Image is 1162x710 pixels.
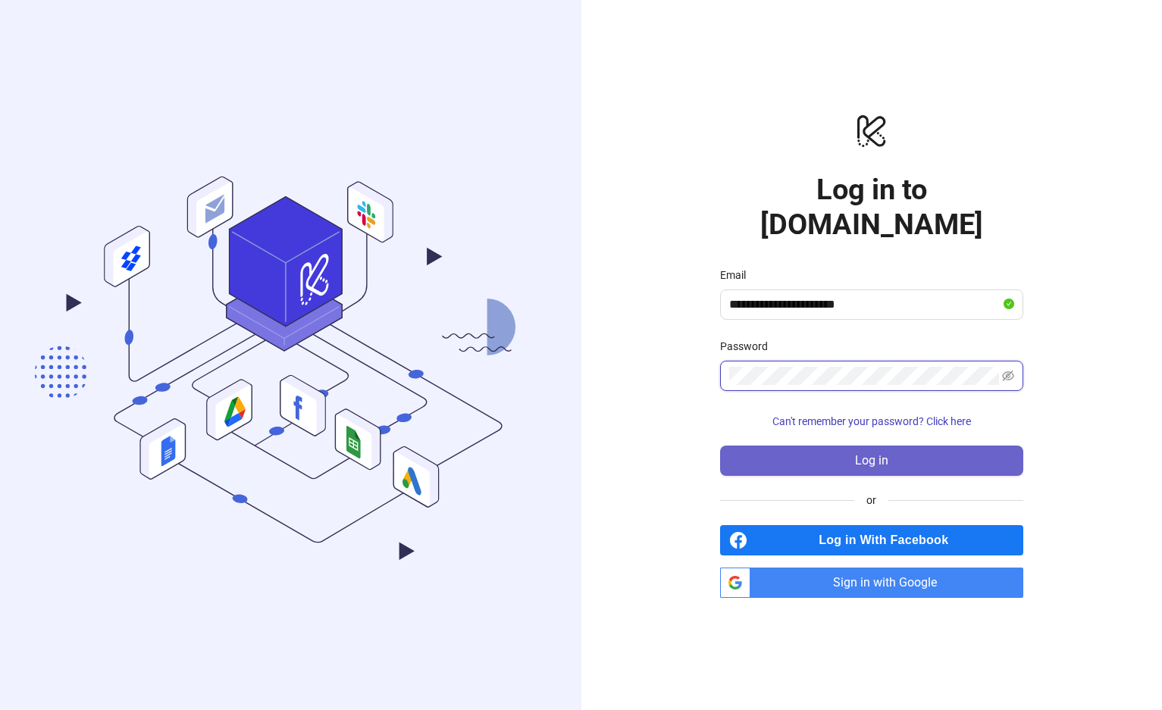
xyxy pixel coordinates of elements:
label: Email [720,267,756,283]
span: eye-invisible [1002,370,1014,382]
span: Log in With Facebook [753,525,1023,555]
h1: Log in to [DOMAIN_NAME] [720,173,1023,242]
label: Password [720,338,778,355]
a: Sign in with Google [720,568,1023,598]
input: Email [729,296,1001,314]
a: Log in With Facebook [720,525,1023,555]
a: Can't remember your password? Click here [720,415,1023,427]
span: Sign in with Google [756,568,1023,598]
input: Password [729,367,999,385]
span: Log in [855,454,888,468]
button: Can't remember your password? Click here [720,409,1023,433]
span: or [854,492,888,508]
button: Log in [720,446,1023,476]
span: Can't remember your password? Click here [772,415,971,427]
